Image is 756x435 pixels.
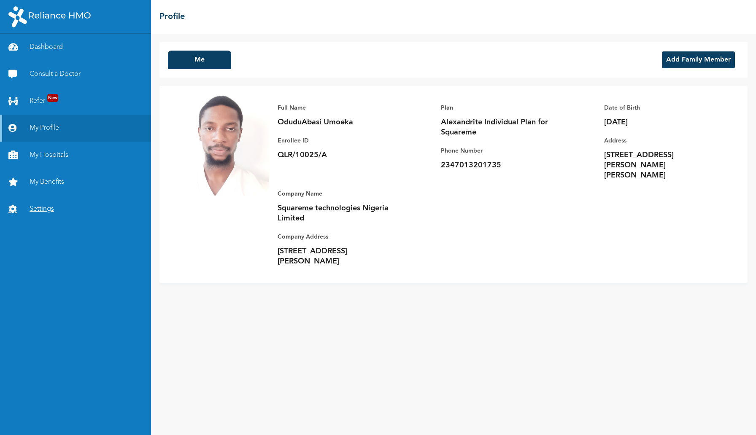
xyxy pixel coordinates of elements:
img: Enrollee [168,94,269,196]
button: Add Family Member [662,51,735,68]
p: OduduAbasi Umoeka [278,117,396,127]
p: Squareme technologies Nigeria Limited [278,203,396,223]
p: Phone Number [441,146,559,156]
p: Alexandrite Individual Plan for Squareme [441,117,559,137]
p: QLR/10025/A [278,150,396,160]
p: Address [604,136,722,146]
p: Enrollee ID [278,136,396,146]
p: Company Name [278,189,396,199]
button: Me [168,51,231,69]
h2: Profile [159,11,185,23]
span: New [47,94,58,102]
p: Plan [441,103,559,113]
img: RelianceHMO's Logo [8,6,91,27]
p: [STREET_ADDRESS][PERSON_NAME][PERSON_NAME] [604,150,722,180]
p: Full Name [278,103,396,113]
p: Date of Birth [604,103,722,113]
p: [DATE] [604,117,722,127]
p: [STREET_ADDRESS][PERSON_NAME] [278,246,396,266]
p: 2347013201735 [441,160,559,170]
p: Company Address [278,232,396,242]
